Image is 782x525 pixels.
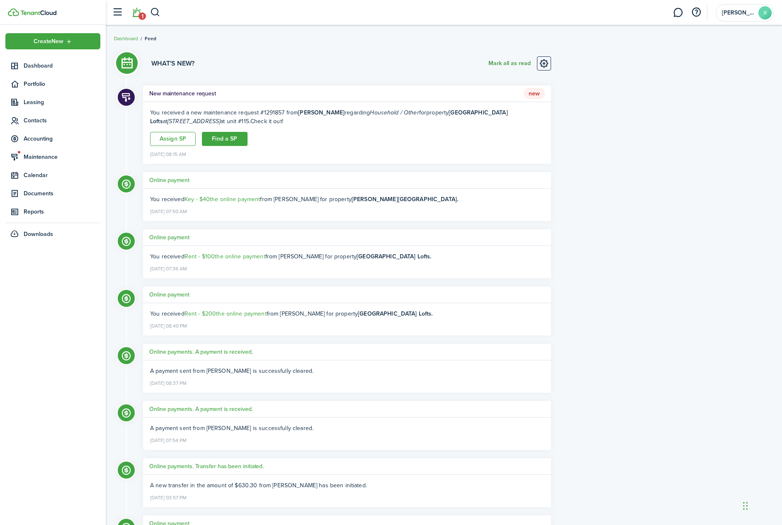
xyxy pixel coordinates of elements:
span: A new transfer in the amount of $630.30 from [PERSON_NAME] has been initiated. [150,481,367,490]
span: New [524,88,545,100]
span: A payment sent from [PERSON_NAME] is successfully cleared. [150,367,313,375]
button: Open menu [5,33,100,49]
a: Messaging [670,2,686,23]
h5: Online payment [149,290,189,299]
time: [DATE] 07:50 AM [150,205,187,216]
b: [PERSON_NAME] [298,108,345,117]
a: Find a SP [202,132,248,146]
iframe: Chat Widget [640,435,782,525]
button: Mark all as read [488,56,531,70]
h5: Online payment [149,233,189,242]
h5: Online payment [149,176,189,185]
h5: Online payments. Transfer has been initiated. [149,462,264,471]
h5: Online payments. A payment is received. [149,405,253,413]
span: Reports [24,207,100,216]
b: [GEOGRAPHIC_DATA] Lofts. [358,309,432,318]
span: Portfolio [24,80,100,88]
a: Assign SP [150,132,196,146]
span: Rebecca [722,10,755,16]
time: [DATE] 07:36 AM [150,262,187,273]
time: [DATE] 08:37 PM [150,377,187,388]
span: property at at unit #115. [150,108,508,126]
span: Rent - $100 [185,252,215,261]
b: [GEOGRAPHIC_DATA] Lofts [150,108,508,126]
button: Open resource center [689,5,703,19]
a: Reports [5,204,100,220]
avatar-text: R [758,6,772,19]
button: Search [150,5,160,19]
ng-component: You received from [PERSON_NAME] for property [150,309,432,318]
img: TenantCloud [20,10,56,15]
span: A payment sent from [PERSON_NAME] is successfully cleared. [150,424,313,433]
ng-component: You received a new maintenance request #1291857 from regarding for Check it out! [150,108,544,146]
button: Open sidebar [109,5,125,20]
a: Dashboard [114,35,138,42]
span: Leasing [24,98,100,107]
span: Dashboard [24,61,100,70]
span: Rent - $200 [185,309,216,318]
div: Drag [743,493,748,518]
h3: What's new? [151,58,194,68]
span: Feed [145,35,156,42]
b: [GEOGRAPHIC_DATA] Lofts. [357,252,431,261]
span: Calendar [24,171,100,180]
time: [DATE] 08:40 PM [150,320,187,331]
span: Documents [24,189,100,198]
time: [DATE] 08:15 AM [150,148,186,159]
ng-component: You received from [PERSON_NAME] for property [150,195,458,204]
img: TenantCloud [8,8,19,16]
i: [STREET_ADDRESS] [168,117,220,126]
span: Maintenance [24,153,100,161]
span: Accounting [24,134,100,143]
h5: Online payments. A payment is received. [149,348,253,356]
span: Downloads [24,230,53,238]
span: Key - $40 [185,195,210,204]
a: Dashboard [5,58,100,74]
h5: New maintenance request [149,89,216,98]
a: Rent - $200the online payment [185,309,267,318]
span: Create New [34,39,63,44]
a: Key - $40the online payment [185,195,260,204]
time: [DATE] 07:54 PM [150,434,187,445]
ng-component: You received from [PERSON_NAME] for property [150,252,431,261]
i: Household / Other [370,108,419,117]
b: [PERSON_NAME][GEOGRAPHIC_DATA]. [352,195,458,204]
time: [DATE] 03:57 PM [150,491,187,502]
span: Contacts [24,116,100,125]
a: Rent - $100the online payment [185,252,265,261]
